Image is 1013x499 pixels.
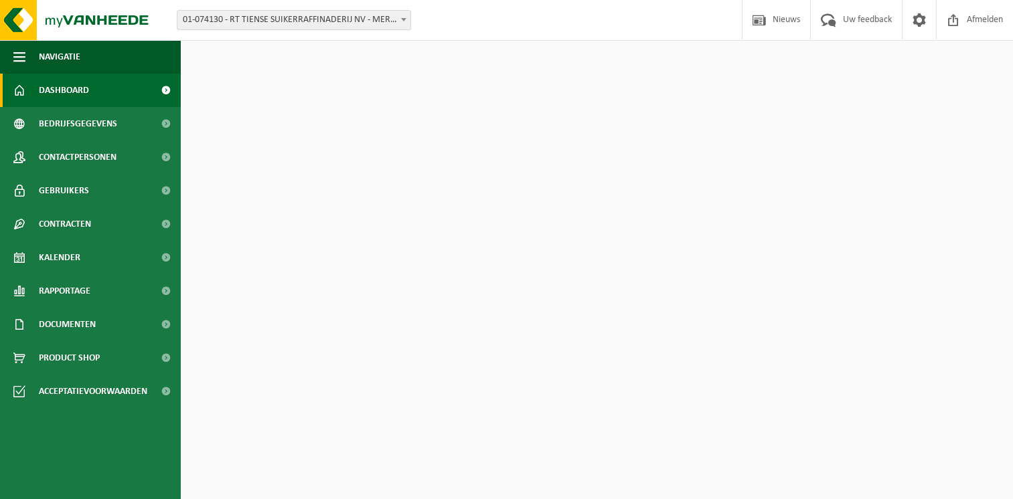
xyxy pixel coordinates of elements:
span: Acceptatievoorwaarden [39,375,147,408]
span: Dashboard [39,74,89,107]
span: Contactpersonen [39,140,116,174]
span: Kalender [39,241,80,274]
span: 01-074130 - RT TIENSE SUIKERRAFFINADERIJ NV - MERKSEM [177,11,410,29]
span: Documenten [39,308,96,341]
span: Gebruikers [39,174,89,207]
span: Rapportage [39,274,90,308]
span: Bedrijfsgegevens [39,107,117,140]
span: 01-074130 - RT TIENSE SUIKERRAFFINADERIJ NV - MERKSEM [177,10,411,30]
span: Product Shop [39,341,100,375]
span: Contracten [39,207,91,241]
span: Navigatie [39,40,80,74]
